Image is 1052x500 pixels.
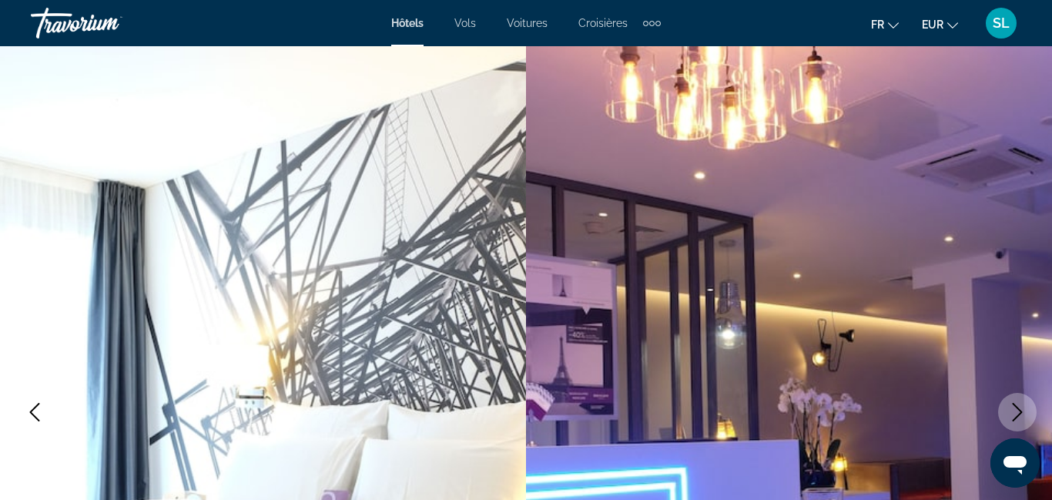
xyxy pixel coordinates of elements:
[454,17,476,29] a: Vols
[981,7,1021,39] button: User Menu
[993,15,1010,31] span: SL
[578,17,628,29] a: Croisières
[391,17,424,29] a: Hôtels
[507,17,548,29] a: Voitures
[871,13,899,35] button: Change language
[643,11,661,35] button: Extra navigation items
[990,438,1040,488] iframe: Bouton de lancement de la fenêtre de messagerie
[922,18,943,31] span: EUR
[871,18,884,31] span: fr
[922,13,958,35] button: Change currency
[15,393,54,431] button: Previous image
[998,393,1037,431] button: Next image
[31,3,185,43] a: Travorium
